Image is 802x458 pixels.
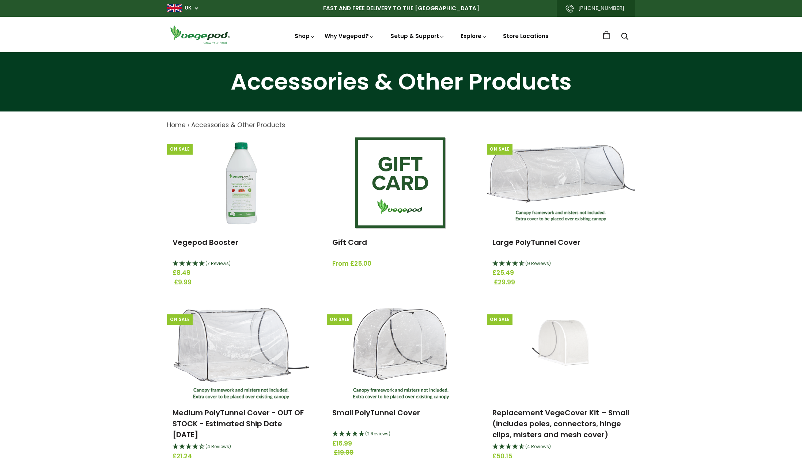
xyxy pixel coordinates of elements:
[332,408,420,418] a: Small PolyTunnel Cover
[173,442,310,452] div: 4.25 Stars - 4 Reviews
[332,439,469,448] span: £16.99
[185,4,192,12] a: UK
[205,443,231,450] span: 4.25 Stars - 4 Reviews
[503,32,549,40] a: Store Locations
[332,259,469,269] span: From £25.00
[492,237,580,247] a: Large PolyTunnel Cover
[492,408,629,440] a: Replacement VegeCover Kit – Small (includes poles, connectors, hinge clips, misters and mesh cover)
[365,431,390,437] span: 5 Stars - 2 Reviews
[487,145,635,222] img: Large PolyTunnel Cover
[173,408,304,440] a: Medium PolyTunnel Cover - OUT OF STOCK - Estimated Ship Date [DATE]
[492,442,629,452] div: 4.75 Stars - 4 Reviews
[492,268,629,278] span: £25.49
[525,443,551,450] span: 4.75 Stars - 4 Reviews
[173,268,310,278] span: £8.49
[173,259,310,269] div: 5 Stars - 7 Reviews
[167,24,233,45] img: Vegepod
[173,237,238,247] a: Vegepod Booster
[9,71,793,93] h1: Accessories & Other Products
[196,137,287,229] img: Vegepod Booster
[390,32,444,40] a: Setup & Support
[332,429,469,439] div: 5 Stars - 2 Reviews
[532,308,590,399] img: Replacement VegeCover Kit – Small (includes poles, connectors, hinge clips, misters and mesh cover)
[167,121,186,129] a: Home
[167,4,182,12] img: gb_large.png
[295,32,315,40] a: Shop
[353,308,449,399] img: Small PolyTunnel Cover
[492,259,629,269] div: 4.44 Stars - 9 Reviews
[167,121,635,130] nav: breadcrumbs
[188,121,189,129] span: ›
[332,237,367,247] a: Gift Card
[334,448,471,458] span: £19.99
[525,260,551,266] span: 4.44 Stars - 9 Reviews
[494,278,631,287] span: £29.99
[174,278,311,287] span: £9.99
[621,33,628,41] a: Search
[461,32,487,40] a: Explore
[325,32,374,40] a: Why Vegepod?
[191,121,285,129] a: Accessories & Other Products
[174,308,309,399] img: Medium PolyTunnel Cover - OUT OF STOCK - Estimated Ship Date September 15th
[205,260,231,266] span: 5 Stars - 7 Reviews
[355,137,447,229] img: Gift Card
